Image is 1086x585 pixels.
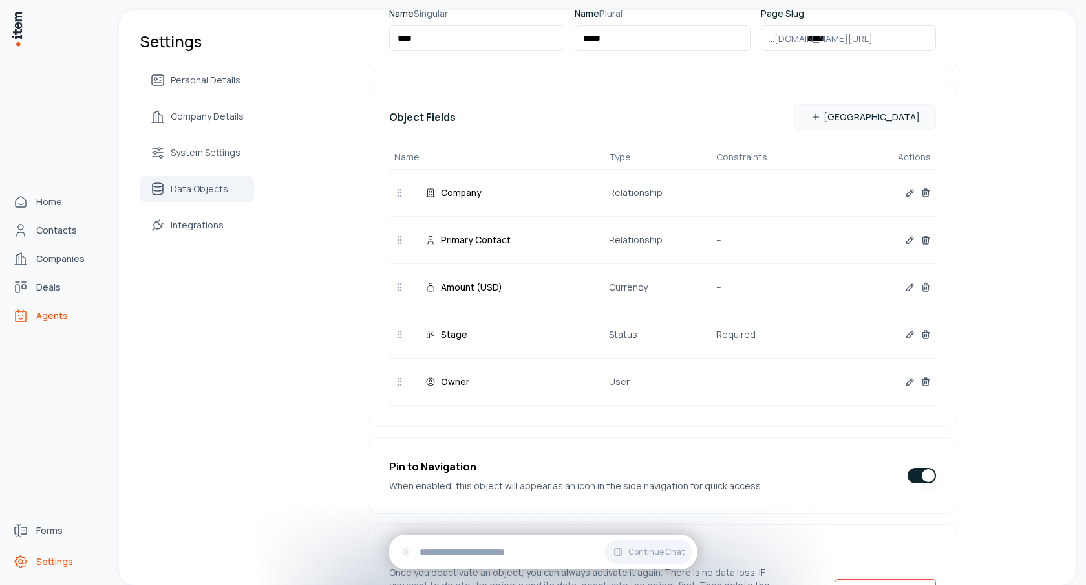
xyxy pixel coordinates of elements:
[140,104,254,129] a: Company Details
[36,555,73,568] span: Settings
[414,7,448,19] span: Singular
[140,140,254,166] a: System Settings
[8,518,106,544] a: Forms
[716,280,824,294] p: --
[628,547,685,557] span: Continue Chat
[575,7,750,20] p: Name
[441,186,482,200] p: Company
[171,146,240,159] span: System Settings
[716,327,824,342] p: Required
[609,375,716,389] p: User
[171,74,240,87] span: Personal Details
[140,31,254,52] h1: Settings
[8,274,106,300] a: deals
[36,524,63,537] span: Forms
[441,233,511,247] p: Primary Contact
[8,246,106,272] a: Companies
[441,280,502,294] p: Amount (USD)
[609,151,716,164] p: Type
[8,303,106,329] a: Agents
[441,375,469,389] p: Owner
[389,7,564,20] p: Name
[171,110,244,123] span: Company Details
[605,540,692,564] button: Continue Chat
[171,182,228,195] span: Data Objects
[36,224,77,237] span: Contacts
[716,233,824,247] p: --
[36,281,61,294] span: Deals
[36,309,68,322] span: Agents
[599,7,623,19] span: Plural
[609,186,716,200] p: Relationship
[389,480,777,492] p: When enabled, this object will appear as an icon in the side navigation for quick access.
[8,189,106,215] a: Home
[389,535,697,569] div: Continue Chat
[394,151,609,164] p: Name
[140,67,254,93] a: Personal Details
[824,151,931,164] p: Actions
[8,549,106,575] a: Settings
[10,10,23,47] img: Item Brain Logo
[140,212,254,238] a: Integrations
[36,195,62,208] span: Home
[36,252,85,265] span: Companies
[716,375,824,389] p: --
[389,459,777,474] h4: Pin to Navigation
[609,233,716,247] p: Relationship
[716,151,824,164] p: Constraints
[171,219,224,232] span: Integrations
[761,7,936,20] p: Page Slug
[140,176,254,202] a: Data Objects
[8,217,106,243] a: Contacts
[441,327,467,342] p: Stage
[794,104,936,130] button: [GEOGRAPHIC_DATA]
[389,109,456,125] h4: Object Fields
[716,186,824,200] p: --
[609,280,716,294] p: Currency
[609,327,716,342] p: Status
